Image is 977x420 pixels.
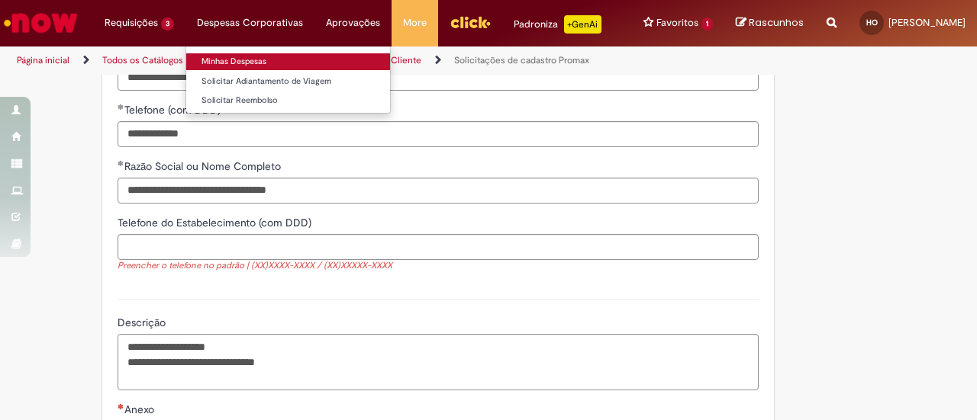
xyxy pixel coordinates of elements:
a: Solicitações de cadastro Promax [454,54,589,66]
span: Despesas Corporativas [197,15,303,30]
textarea: Descrição [118,334,759,390]
a: Minhas Despesas [186,53,390,70]
p: +GenAi [564,15,601,34]
input: Razão Social ou Nome Completo [118,178,759,204]
span: Aprovações [326,15,380,30]
span: HO [866,18,878,27]
span: Favoritos [656,15,698,30]
div: Preencher o telefone no padrão | (XX)XXXX-XXXX / (XX)XXXXX-XXXX [118,260,759,273]
a: Todos os Catálogos [102,54,183,66]
input: Telefone (com DDD) [118,121,759,147]
span: 1 [701,18,713,30]
span: Necessários [118,403,124,409]
span: Descrição [118,316,169,329]
div: Padroniza [514,15,601,34]
ul: Despesas Corporativas [185,46,391,114]
span: Anexo [124,402,157,416]
a: Solicitar Adiantamento de Viagem [186,73,390,90]
span: Telefone (com DDD) [124,103,224,117]
ul: Trilhas de página [11,46,640,75]
input: Telefone do Estabelecimento (com DDD) [118,234,759,260]
span: 3 [161,18,174,30]
a: Rascunhos [736,16,804,30]
img: click_logo_yellow_360x200.png [450,11,491,34]
span: Rascunhos [749,15,804,30]
span: More [403,15,427,30]
span: Razão Social ou Nome Completo [124,159,284,173]
a: Solicitar Reembolso [186,92,390,109]
span: Requisições [105,15,158,30]
a: Página inicial [17,54,69,66]
input: CNPJ / CPF [118,65,759,91]
span: Obrigatório Preenchido [118,104,124,110]
span: [PERSON_NAME] [888,16,966,29]
img: ServiceNow [2,8,80,38]
span: Obrigatório Preenchido [118,160,124,166]
span: Telefone do Estabelecimento (com DDD) [118,216,314,229]
a: Cliente [391,54,421,66]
